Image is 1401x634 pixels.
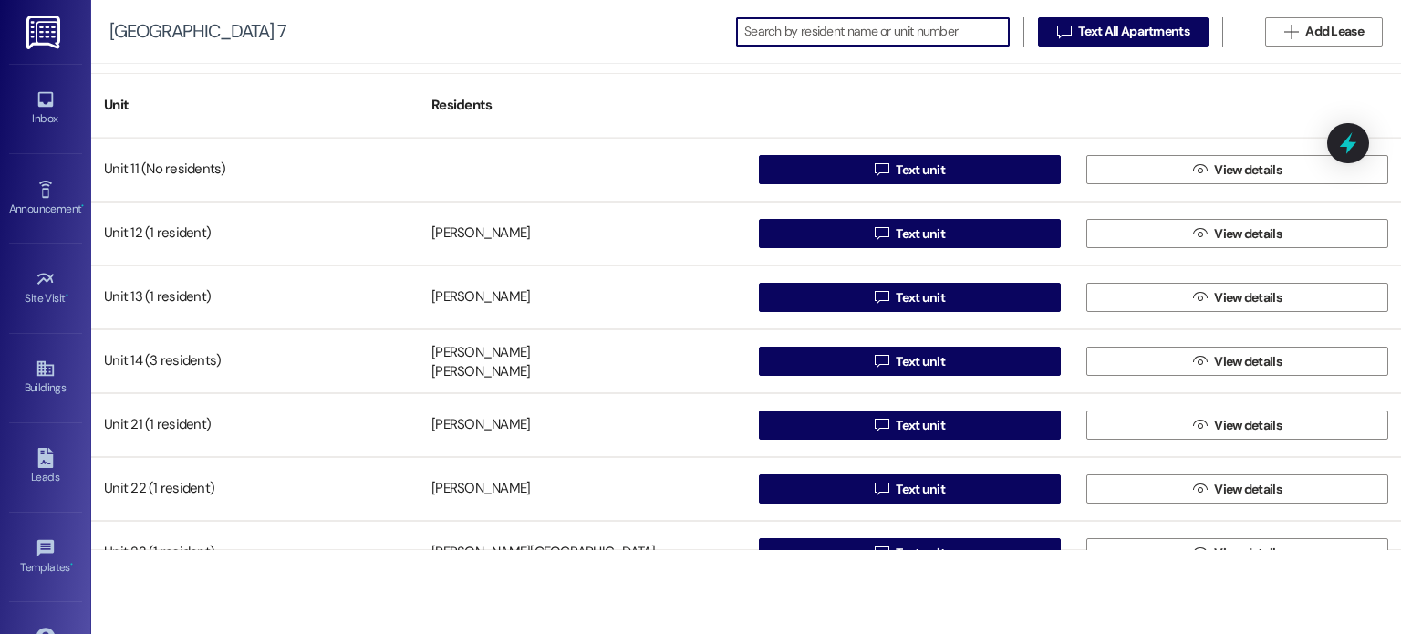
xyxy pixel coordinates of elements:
i:  [1193,354,1207,369]
img: ResiDesk Logo [26,16,64,49]
span: View details [1214,224,1282,244]
button: Add Lease [1265,17,1383,47]
div: [PERSON_NAME] [431,363,530,382]
a: Templates • [9,533,82,582]
div: Unit 11 (No residents) [91,151,419,188]
span: View details [1214,416,1282,435]
div: [GEOGRAPHIC_DATA] 7 [109,22,286,41]
button: View details [1086,347,1388,376]
button: Text unit [759,283,1061,312]
span: Text unit [896,480,945,499]
button: Text unit [759,155,1061,184]
a: Buildings [9,353,82,402]
div: Unit 23 (1 resident) [91,535,419,571]
i:  [1193,162,1207,177]
i:  [875,354,888,369]
button: Text unit [759,411,1061,440]
i:  [1193,226,1207,241]
button: Text unit [759,538,1061,567]
input: Search by resident name or unit number [744,19,1009,45]
div: Unit [91,83,419,128]
button: View details [1086,283,1388,312]
span: • [70,558,73,571]
button: View details [1086,474,1388,504]
span: Add Lease [1305,22,1364,41]
i:  [1193,482,1207,496]
span: Text unit [896,544,945,563]
i:  [1193,546,1207,560]
button: Text All Apartments [1038,17,1209,47]
span: View details [1214,161,1282,180]
span: Text unit [896,161,945,180]
button: Text unit [759,347,1061,376]
i:  [1193,418,1207,432]
button: Text unit [759,219,1061,248]
i:  [875,226,888,241]
span: Text unit [896,416,945,435]
div: Unit 21 (1 resident) [91,407,419,443]
span: Text unit [896,288,945,307]
div: Unit 12 (1 resident) [91,215,419,252]
button: View details [1086,538,1388,567]
div: [PERSON_NAME][GEOGRAPHIC_DATA] [431,544,656,563]
i:  [875,546,888,560]
a: Leads [9,442,82,492]
div: [PERSON_NAME] [431,288,530,307]
div: [PERSON_NAME] [431,224,530,244]
i:  [1193,290,1207,305]
button: Text unit [759,474,1061,504]
span: View details [1214,352,1282,371]
div: Unit 22 (1 resident) [91,471,419,507]
button: View details [1086,219,1388,248]
i:  [875,290,888,305]
span: View details [1214,480,1282,499]
span: View details [1214,288,1282,307]
span: Text All Apartments [1078,22,1189,41]
span: • [66,289,68,302]
span: • [81,200,84,213]
span: Text unit [896,224,945,244]
div: Unit 14 (3 residents) [91,343,419,379]
div: [PERSON_NAME] [431,480,530,499]
i:  [875,482,888,496]
button: View details [1086,155,1388,184]
a: Inbox [9,84,82,133]
button: View details [1086,411,1388,440]
i:  [1057,25,1071,39]
i:  [875,162,888,177]
a: Site Visit • [9,264,82,313]
div: [PERSON_NAME] [431,343,530,362]
div: [PERSON_NAME] [431,416,530,435]
i:  [875,418,888,432]
span: Text unit [896,352,945,371]
div: Unit 13 (1 resident) [91,279,419,316]
i:  [1284,25,1298,39]
div: Residents [419,83,746,128]
span: View details [1214,544,1282,563]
